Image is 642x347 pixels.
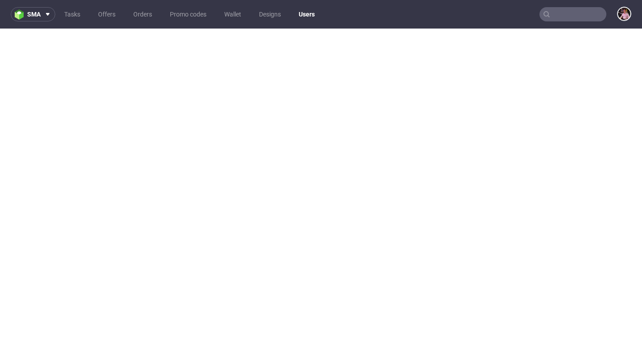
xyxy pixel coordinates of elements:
[11,7,55,21] button: sma
[618,8,630,20] img: Aleks Ziemkowski
[165,7,212,21] a: Promo codes
[128,7,157,21] a: Orders
[15,9,27,20] img: logo
[59,7,86,21] a: Tasks
[27,11,41,17] span: sma
[254,7,286,21] a: Designs
[219,7,247,21] a: Wallet
[93,7,121,21] a: Offers
[293,7,320,21] a: Users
